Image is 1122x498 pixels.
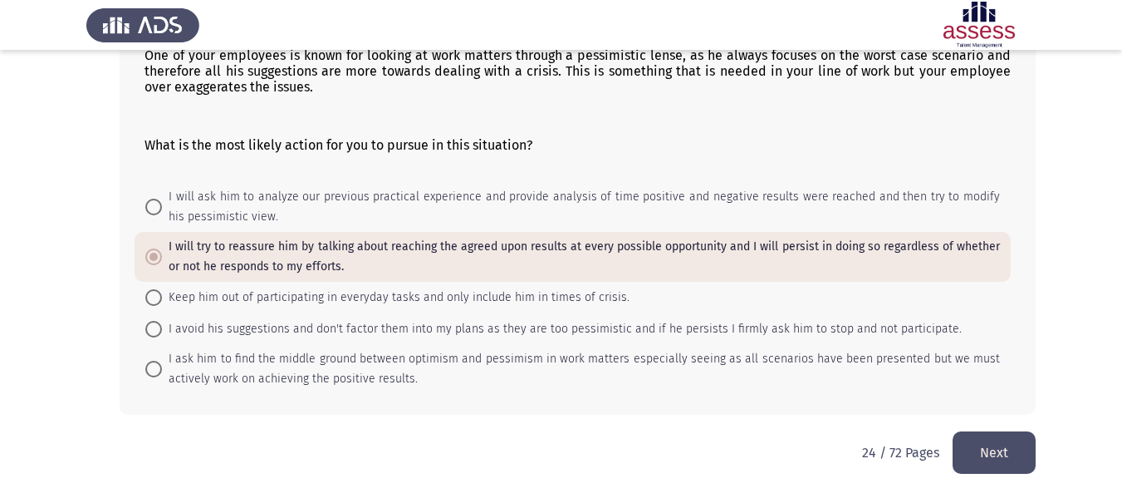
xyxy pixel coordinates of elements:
[145,137,1011,153] p: What is the most likely action for you to pursue in this situation?
[162,288,630,308] span: Keep him out of participating in everyday tasks and only include him in times of crisis.
[162,187,1000,227] span: I will ask him to analyze our previous practical experience and provide analysis of time positive...
[953,431,1036,474] button: load next page
[145,47,1011,95] p: One of your employees is known for looking at work matters through a pessimistic lense, as he alw...
[862,445,939,461] p: 24 / 72 Pages
[162,319,962,339] span: I avoid his suggestions and don't factor them into my plans as they are too pessimistic and if he...
[162,349,1000,389] span: I ask him to find the middle ground between optimism and pessimism in work matters especially see...
[162,237,1000,277] span: I will try to reassure him by talking about reaching the agreed upon results at every possible op...
[923,2,1036,48] img: Assessment logo of ASSESS Situational Judgement Assessment (EN/AR)
[86,2,199,48] img: Assess Talent Management logo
